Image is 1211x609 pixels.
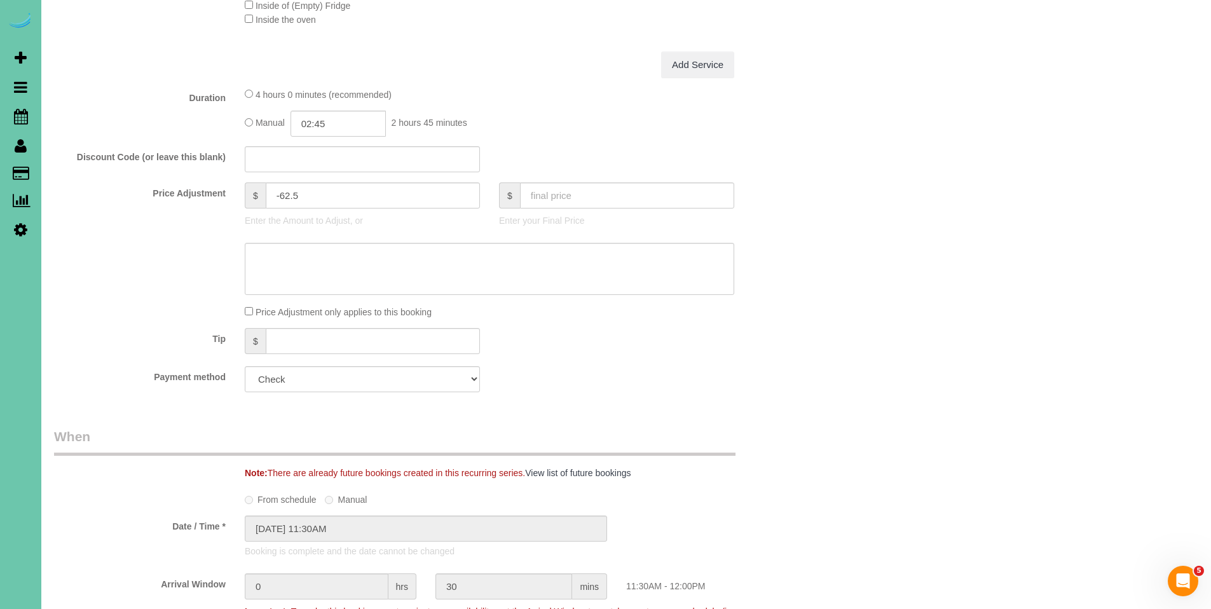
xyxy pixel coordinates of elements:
[235,467,807,479] div: There are already future bookings created in this recurring series.
[8,13,33,31] img: Automaid Logo
[617,573,807,592] div: 11:30AM - 12:00PM
[325,496,333,504] input: Manual
[388,573,416,599] span: hrs
[256,1,350,11] span: Inside of (Empty) Fridge
[661,51,734,78] a: Add Service
[392,118,467,128] span: 2 hours 45 minutes
[245,214,480,227] p: Enter the Amount to Adjust, or
[245,328,266,354] span: $
[499,182,520,209] span: $
[525,468,631,478] a: View list of future bookings
[44,328,235,345] label: Tip
[245,468,268,478] strong: Note:
[1168,566,1198,596] iframe: Intercom live chat
[325,489,367,506] label: Manual
[499,214,734,227] p: Enter your Final Price
[572,573,607,599] span: mins
[245,496,253,504] input: From schedule
[256,307,432,317] span: Price Adjustment only applies to this booking
[44,573,235,591] label: Arrival Window
[520,182,734,209] input: final price
[256,15,316,25] span: Inside the oven
[44,146,235,163] label: Discount Code (or leave this blank)
[44,87,235,104] label: Duration
[245,182,266,209] span: $
[54,427,735,456] legend: When
[256,118,285,128] span: Manual
[256,90,392,100] span: 4 hours 0 minutes (recommended)
[245,489,317,506] label: From schedule
[44,366,235,383] label: Payment method
[1194,566,1204,576] span: 5
[44,182,235,200] label: Price Adjustment
[44,516,235,533] label: Date / Time *
[245,516,607,542] input: MM/DD/YYYY HH:MM
[245,545,734,558] p: Booking is complete and the date cannot be changed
